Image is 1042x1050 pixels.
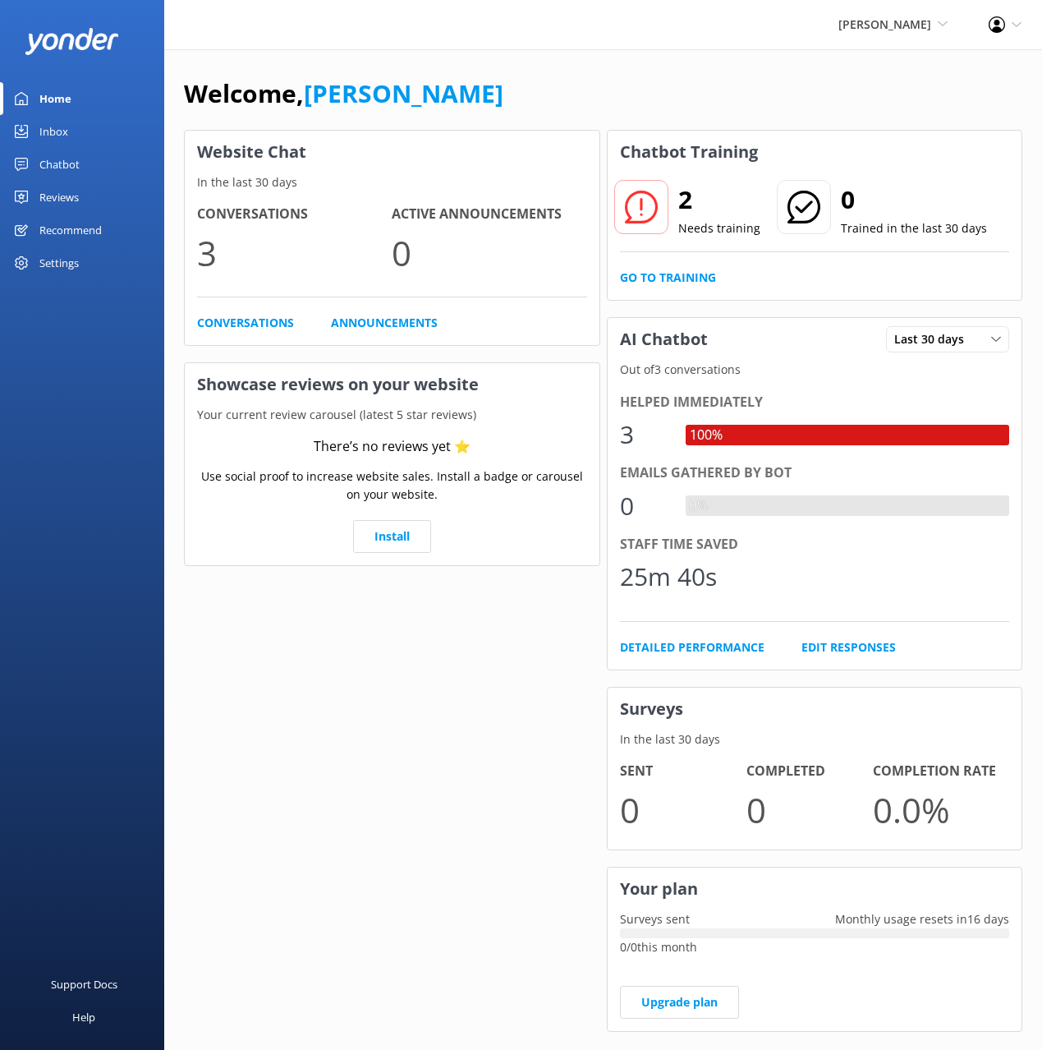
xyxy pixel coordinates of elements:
[620,415,669,454] div: 3
[331,314,438,332] a: Announcements
[608,868,1022,910] h3: Your plan
[841,219,987,237] p: Trained in the last 30 days
[185,173,599,191] p: In the last 30 days
[746,782,873,837] p: 0
[620,986,739,1019] a: Upgrade plan
[620,638,764,656] a: Detailed Performance
[185,363,599,406] h3: Showcase reviews on your website
[823,910,1021,928] p: Monthly usage resets in 16 days
[608,318,720,361] h3: AI Chatbot
[392,225,586,280] p: 0
[51,968,117,1001] div: Support Docs
[39,246,79,279] div: Settings
[620,557,717,596] div: 25m 40s
[608,131,770,173] h3: Chatbot Training
[894,330,974,348] span: Last 30 days
[39,115,68,148] div: Inbox
[746,761,873,782] h4: Completed
[620,269,716,287] a: Go to Training
[686,425,727,446] div: 100%
[185,406,599,424] p: Your current review carousel (latest 5 star reviews)
[841,180,987,219] h2: 0
[801,638,896,656] a: Edit Responses
[873,761,999,782] h4: Completion Rate
[184,74,503,113] h1: Welcome,
[39,82,71,115] div: Home
[620,534,1010,555] div: Staff time saved
[197,314,294,332] a: Conversations
[392,204,586,225] h4: Active Announcements
[678,180,760,219] h2: 2
[39,148,80,181] div: Chatbot
[838,16,931,32] span: [PERSON_NAME]
[197,204,392,225] h4: Conversations
[197,467,587,504] p: Use social proof to increase website sales. Install a badge or carousel on your website.
[620,392,1010,413] div: Helped immediately
[686,495,712,517] div: 0%
[678,219,760,237] p: Needs training
[353,520,431,553] a: Install
[314,436,471,458] div: There’s no reviews yet ⭐
[608,730,1022,748] p: In the last 30 days
[185,131,599,173] h3: Website Chat
[620,463,1010,484] div: Emails gathered by bot
[620,761,746,782] h4: Sent
[72,1001,95,1034] div: Help
[608,910,702,928] p: Surveys sent
[39,214,102,246] div: Recommend
[620,486,669,526] div: 0
[608,361,1022,379] p: Out of 3 conversations
[304,76,503,110] a: [PERSON_NAME]
[620,938,1010,956] p: 0 / 0 this month
[608,688,1022,730] h3: Surveys
[873,782,999,837] p: 0.0 %
[197,225,392,280] p: 3
[25,28,119,55] img: yonder-white-logo.png
[39,181,79,214] div: Reviews
[620,782,746,837] p: 0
